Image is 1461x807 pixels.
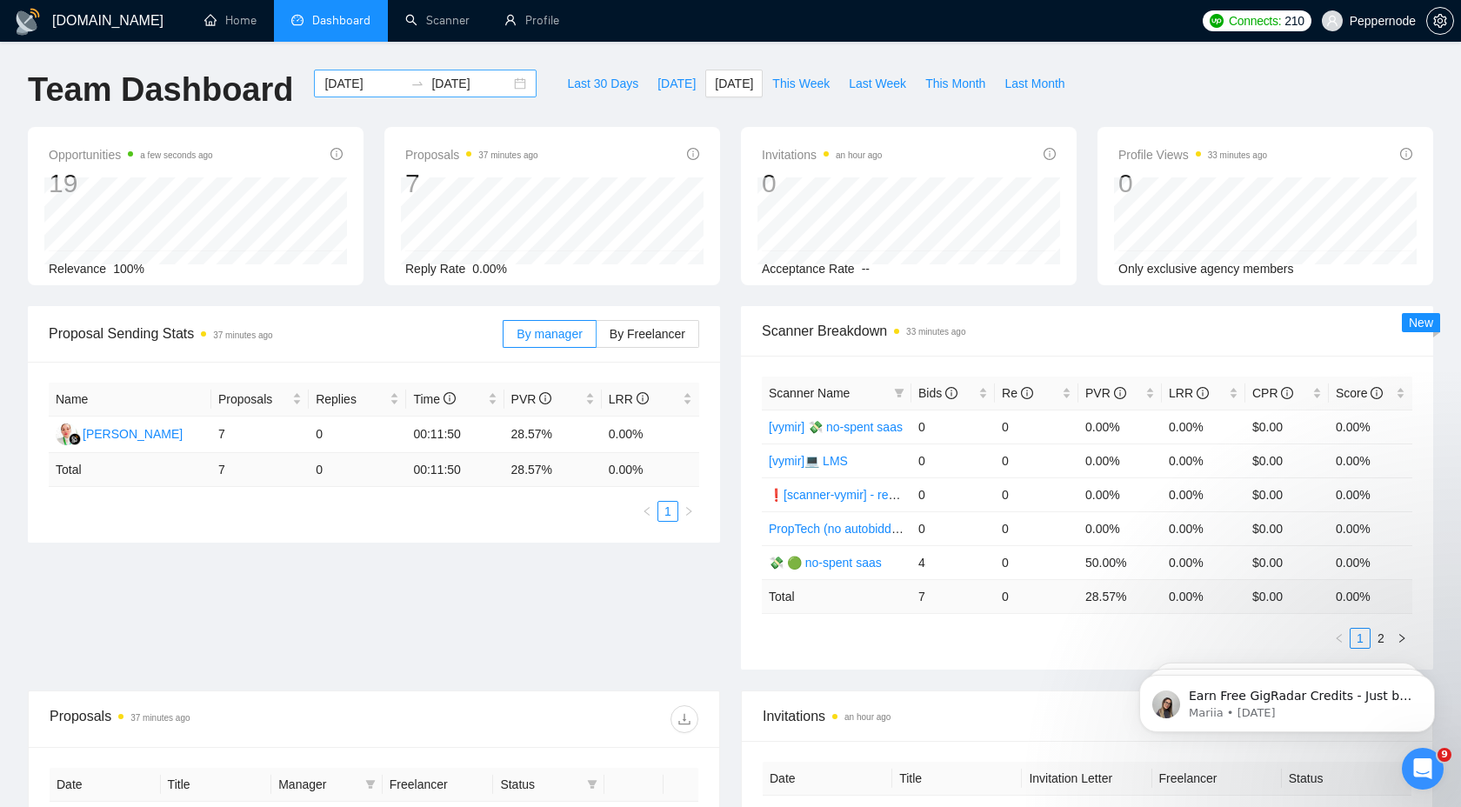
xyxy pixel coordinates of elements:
button: Last 30 Days [557,70,648,97]
div: 0 [762,167,882,200]
span: [DATE] [715,74,753,93]
td: 0 [995,579,1078,613]
button: setting [1426,7,1454,35]
time: 33 minutes ago [1208,150,1267,160]
input: Start date [324,74,404,93]
td: 28.57 % [504,453,602,487]
a: searchScanner [405,13,470,28]
td: 0.00% [1078,410,1162,444]
span: -- [862,262,870,276]
span: info-circle [687,148,699,160]
th: Invitation Letter [1022,762,1151,796]
span: filter [894,388,904,398]
div: 19 [49,167,213,200]
button: left [1329,628,1350,649]
span: left [642,506,652,517]
span: info-circle [1021,387,1033,399]
button: Last Week [839,70,916,97]
li: Previous Page [1329,628,1350,649]
span: Proposals [218,390,289,409]
span: Manager [278,775,358,794]
td: Total [762,579,911,613]
td: 00:11:50 [406,417,504,453]
span: This Month [925,74,985,93]
td: $0.00 [1245,444,1329,477]
th: Date [763,762,892,796]
div: 7 [405,167,538,200]
span: user [1326,15,1338,27]
th: Title [892,762,1022,796]
time: 37 minutes ago [213,330,272,340]
span: [DATE] [657,74,696,93]
span: info-circle [945,387,957,399]
a: 1 [1351,629,1370,648]
span: info-circle [1400,148,1412,160]
td: 00:11:50 [406,453,504,487]
th: Replies [309,383,406,417]
span: info-circle [330,148,343,160]
span: filter [891,380,908,406]
td: 0.00% [1162,511,1245,545]
span: info-circle [1044,148,1056,160]
td: 0 [911,410,995,444]
th: Freelancer [1152,762,1282,796]
span: This Week [772,74,830,93]
td: 0.00% [1162,444,1245,477]
span: Relevance [49,262,106,276]
time: 37 minutes ago [478,150,537,160]
span: Connects: [1229,11,1281,30]
a: 1 [658,502,677,521]
span: swap-right [410,77,424,90]
td: 7 [211,417,309,453]
span: setting [1427,14,1453,28]
td: 0.00% [1329,545,1412,579]
td: 0.00% [1078,511,1162,545]
span: info-circle [444,392,456,404]
button: right [678,501,699,522]
span: By Freelancer [610,327,685,341]
td: 4 [911,545,995,579]
img: logo [14,8,42,36]
td: 0.00% [1078,444,1162,477]
span: Proposal Sending Stats [49,323,503,344]
a: VT[PERSON_NAME] [56,426,183,440]
span: 100% [113,262,144,276]
div: 0 [1118,167,1267,200]
h1: Team Dashboard [28,70,293,110]
td: 0.00% [1162,477,1245,511]
a: 2 [1371,629,1391,648]
span: to [410,77,424,90]
span: By manager [517,327,582,341]
span: Invitations [763,705,1411,727]
span: filter [365,779,376,790]
td: 0 [911,511,995,545]
a: 💸 🟢 no-spent saas [769,556,882,570]
th: Status [1282,762,1411,796]
img: upwork-logo.png [1210,14,1224,28]
span: info-circle [1197,387,1209,399]
span: dashboard [291,14,304,26]
span: Opportunities [49,144,213,165]
span: right [1397,633,1407,644]
td: 0 [995,545,1078,579]
td: 0 [995,511,1078,545]
span: download [671,712,697,726]
button: right [1391,628,1412,649]
th: Freelancer [383,768,494,802]
a: userProfile [504,13,559,28]
span: info-circle [539,392,551,404]
td: 0.00% [1162,410,1245,444]
td: 0 [911,477,995,511]
span: Profile Views [1118,144,1267,165]
span: filter [587,779,597,790]
td: $ 0.00 [1245,579,1329,613]
a: homeHome [204,13,257,28]
td: 7 [211,453,309,487]
span: Last Month [1004,74,1064,93]
span: Acceptance Rate [762,262,855,276]
span: info-circle [1281,387,1293,399]
div: [PERSON_NAME] [83,424,183,444]
span: Reply Rate [405,262,465,276]
li: 1 [1350,628,1371,649]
